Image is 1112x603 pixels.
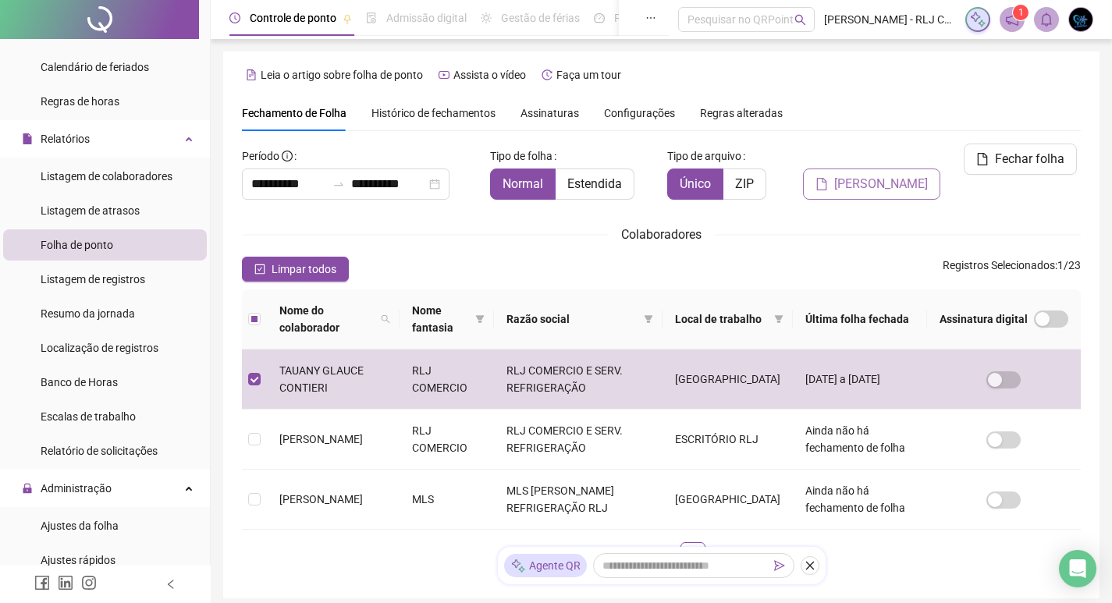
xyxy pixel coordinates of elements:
[494,470,663,530] td: MLS [PERSON_NAME] REFRIGERAÇÃO RLJ
[34,575,50,591] span: facebook
[504,554,587,577] div: Agente QR
[650,543,673,566] a: 2
[229,12,240,23] span: clock-circle
[681,543,705,566] a: 3
[815,178,828,190] span: file
[771,307,787,331] span: filter
[1018,7,1024,18] span: 1
[794,14,806,26] span: search
[400,410,494,470] td: RLJ COMERCIO
[1059,550,1096,587] div: Open Intercom Messenger
[41,520,119,532] span: Ajustes da folha
[41,482,112,495] span: Administração
[1069,8,1092,31] img: 1614
[41,95,119,108] span: Regras de horas
[644,314,653,324] span: filter
[279,364,364,394] span: TAUANY GLAUCE CONTIERI
[793,289,927,349] th: Última folha fechada
[976,153,989,165] span: file
[242,257,349,282] button: Limpar todos
[41,239,113,251] span: Folha de ponto
[41,170,172,183] span: Listagem de colaboradores
[803,168,940,200] button: [PERSON_NAME]
[343,14,352,23] span: pushpin
[995,150,1064,168] span: Fechar folha
[41,410,136,423] span: Escalas de trabalho
[510,558,526,574] img: sparkle-icon.fc2bf0ac1784a2077858766a79e2daf3.svg
[793,349,927,410] td: [DATE] a [DATE]
[242,107,346,119] span: Fechamento de Folha
[834,175,928,193] span: [PERSON_NAME]
[261,69,423,81] span: Leia o artigo sobre folha de ponto
[943,259,1055,271] span: Registros Selecionados
[439,69,449,80] span: youtube
[969,11,986,28] img: sparkle-icon.fc2bf0ac1784a2077858766a79e2daf3.svg
[667,147,741,165] span: Tipo de arquivo
[41,133,90,145] span: Relatórios
[378,299,393,339] span: search
[645,12,656,23] span: ellipsis
[735,176,754,191] span: ZIP
[282,151,293,161] span: info-circle
[494,410,663,470] td: RLJ COMERCIO E SERV. REFRIGERAÇÃO
[481,12,492,23] span: sun
[366,12,377,23] span: file-done
[501,12,580,24] span: Gestão de férias
[680,542,705,567] li: 3
[712,542,737,567] button: right
[279,433,363,445] span: [PERSON_NAME]
[805,560,815,571] span: close
[272,261,336,278] span: Limpar todos
[58,575,73,591] span: linkedin
[41,342,158,354] span: Localização de registros
[712,542,737,567] li: Próxima página
[1039,12,1053,27] span: bell
[824,11,956,28] span: [PERSON_NAME] - RLJ COMÉRCIO E REFRIGERAÇÃO
[386,12,467,24] span: Admissão digital
[567,176,622,191] span: Estendida
[246,69,257,80] span: file-text
[41,554,115,566] span: Ajustes rápidos
[805,484,905,514] span: Ainda não há fechamento de folha
[649,542,674,567] li: 2
[41,307,135,320] span: Resumo da jornada
[400,470,494,530] td: MLS
[663,470,793,530] td: [GEOGRAPHIC_DATA]
[254,264,265,275] span: check-square
[943,257,1081,282] span: : 1 / 23
[680,176,711,191] span: Único
[805,424,905,454] span: Ainda não há fechamento de folha
[332,178,345,190] span: swap-right
[774,560,785,571] span: send
[22,133,33,144] span: file
[964,144,1077,175] button: Fechar folha
[472,299,488,339] span: filter
[700,108,783,119] span: Regras alteradas
[490,147,552,165] span: Tipo de folha
[22,483,33,494] span: lock
[279,302,375,336] span: Nome do colaborador
[412,302,469,336] span: Nome fantasia
[520,108,579,119] span: Assinaturas
[663,410,793,470] td: ESCRITÓRIO RLJ
[556,69,621,81] span: Faça um tour
[242,150,279,162] span: Período
[774,314,783,324] span: filter
[621,227,702,242] span: Colaboradores
[506,310,638,328] span: Razão social
[41,273,145,286] span: Listagem de registros
[165,579,176,590] span: left
[594,12,605,23] span: dashboard
[381,314,390,324] span: search
[503,176,543,191] span: Normal
[41,445,158,457] span: Relatório de solicitações
[453,69,526,81] span: Assista o vídeo
[675,310,768,328] span: Local de trabalho
[1005,12,1019,27] span: notification
[400,349,494,410] td: RLJ COMERCIO
[604,108,675,119] span: Configurações
[1013,5,1029,20] sup: 1
[940,310,1028,328] span: Assinatura digital
[542,69,552,80] span: history
[41,376,118,388] span: Banco de Horas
